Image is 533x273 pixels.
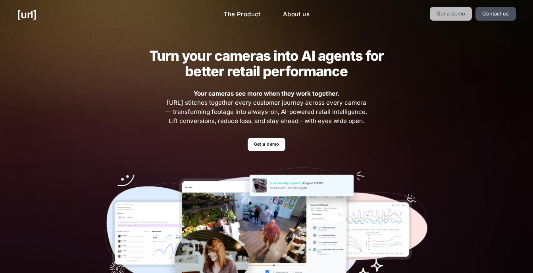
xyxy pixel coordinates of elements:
[430,7,472,21] a: Get a demo
[165,89,369,125] span: [URL] stitches together every customer journey across every camera — transforming footage into al...
[277,7,316,22] a: About us
[137,48,396,79] h2: Turn your cameras into AI agents for better retail performance
[248,138,285,152] a: Get a demo
[217,7,267,22] a: The Product
[475,7,516,21] a: Contact us
[194,90,339,97] strong: Your cameras see more when they work together.
[17,7,37,22] a: [URL]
